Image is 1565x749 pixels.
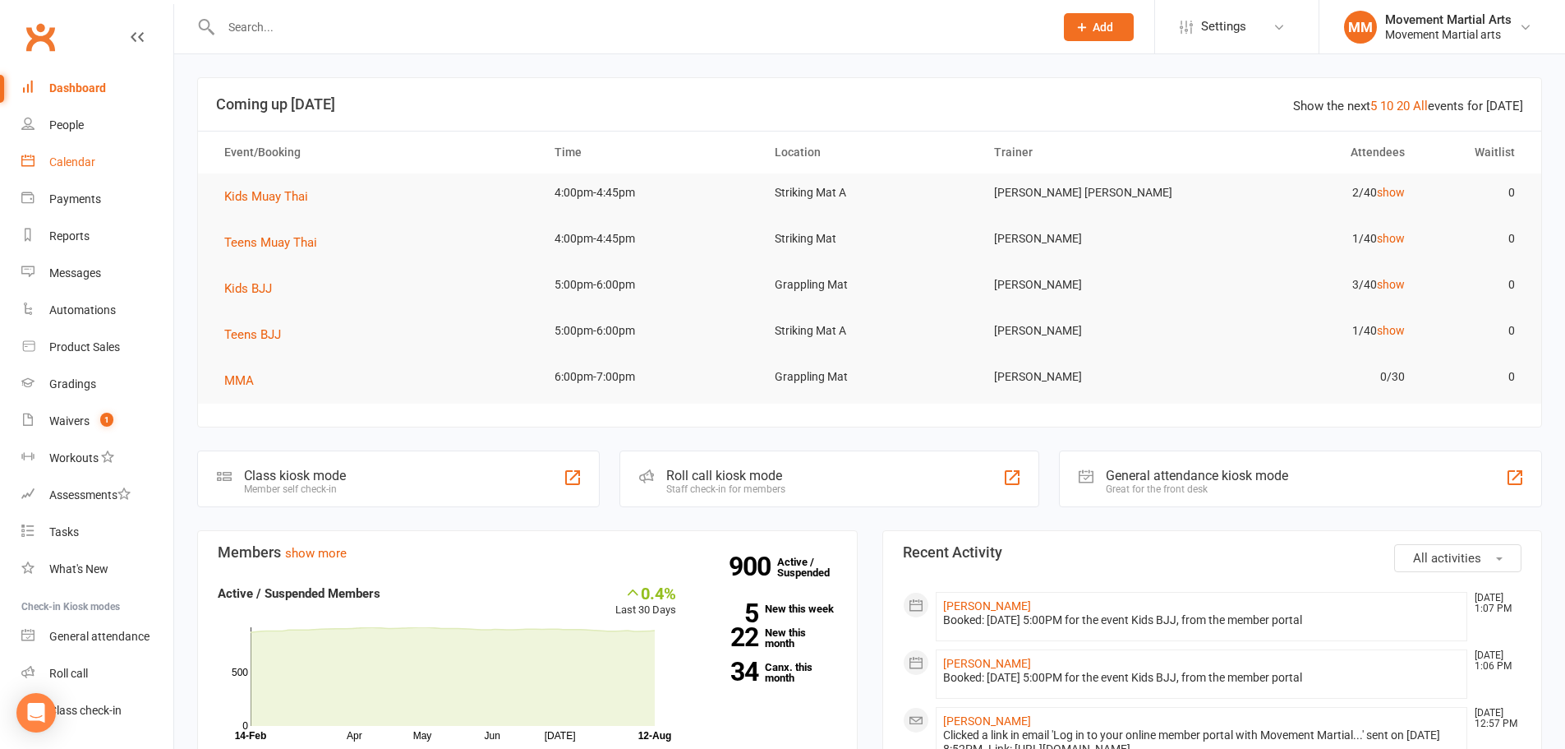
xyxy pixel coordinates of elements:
[224,325,292,344] button: Teens BJJ
[49,704,122,717] div: Class check-in
[1420,266,1530,304] td: 0
[1093,21,1113,34] span: Add
[979,358,1199,396] td: [PERSON_NAME]
[49,667,88,680] div: Roll call
[615,584,676,619] div: Last 30 Days
[979,312,1199,350] td: [PERSON_NAME]
[49,340,120,354] div: Product Sales
[943,671,1461,685] div: Booked: [DATE] 5:00PM for the event Kids BJJ, from the member portal
[1377,278,1405,291] a: show
[540,220,760,258] td: 4:00pm-4:45pm
[760,173,980,212] td: Striking Mat A
[760,220,980,258] td: Striking Mat
[224,281,272,296] span: Kids BJJ
[1199,132,1420,173] th: Attendees
[49,81,106,95] div: Dashboard
[701,601,758,626] strong: 5
[224,279,283,298] button: Kids BJJ
[21,403,173,440] a: Waivers 1
[1199,266,1420,304] td: 3/40
[21,218,173,255] a: Reports
[1199,312,1420,350] td: 1/40
[540,173,760,212] td: 4:00pm-4:45pm
[943,613,1461,627] div: Booked: [DATE] 5:00PM for the event Kids BJJ, from the member portal
[49,229,90,243] div: Reports
[21,366,173,403] a: Gradings
[615,584,676,602] div: 0.4%
[666,468,785,483] div: Roll call kiosk mode
[1377,232,1405,245] a: show
[979,173,1199,212] td: [PERSON_NAME] [PERSON_NAME]
[1377,324,1405,337] a: show
[1380,99,1393,113] a: 10
[1385,12,1512,27] div: Movement Martial Arts
[760,312,980,350] td: Striking Mat A
[701,662,837,683] a: 34Canx. this month
[701,627,837,649] a: 22New this month
[1397,99,1410,113] a: 20
[1413,99,1428,113] a: All
[218,544,837,561] h3: Members
[244,483,346,495] div: Member self check-in
[1420,220,1530,258] td: 0
[224,189,308,204] span: Kids Muay Thai
[224,233,329,252] button: Teens Muay Thai
[244,468,346,483] div: Class kiosk mode
[224,187,320,206] button: Kids Muay Thai
[21,144,173,181] a: Calendar
[666,483,785,495] div: Staff check-in for members
[1370,99,1377,113] a: 5
[21,329,173,366] a: Product Sales
[1466,650,1521,672] time: [DATE] 1:06 PM
[49,118,84,132] div: People
[49,192,101,206] div: Payments
[49,377,96,391] div: Gradings
[21,107,173,144] a: People
[21,292,173,329] a: Automations
[100,413,113,427] span: 1
[760,358,980,396] td: Grappling Mat
[21,440,173,477] a: Workouts
[1293,96,1523,116] div: Show the next events for [DATE]
[21,655,173,692] a: Roll call
[224,235,317,250] span: Teens Muay Thai
[701,659,758,684] strong: 34
[979,132,1199,173] th: Trainer
[49,562,108,576] div: What's New
[16,693,56,733] div: Open Intercom Messenger
[1420,132,1530,173] th: Waitlist
[729,554,777,579] strong: 900
[21,255,173,292] a: Messages
[21,692,173,729] a: Class kiosk mode
[701,603,837,614] a: 5New this week
[49,488,131,502] div: Assessments
[1420,358,1530,396] td: 0
[1420,173,1530,212] td: 0
[209,132,540,173] th: Event/Booking
[1199,358,1420,396] td: 0/30
[760,132,980,173] th: Location
[903,544,1522,561] h3: Recent Activity
[21,618,173,655] a: General attendance kiosk mode
[540,132,760,173] th: Time
[1385,27,1512,42] div: Movement Martial arts
[1106,468,1288,483] div: General attendance kiosk mode
[49,414,90,428] div: Waivers
[943,599,1031,613] a: [PERSON_NAME]
[777,544,849,590] a: 900Active / Suspended
[540,358,760,396] td: 6:00pm-7:00pm
[49,525,79,539] div: Tasks
[20,16,61,58] a: Clubworx
[701,625,758,650] strong: 22
[224,327,281,342] span: Teens BJJ
[21,477,173,514] a: Assessments
[49,303,116,317] div: Automations
[49,155,95,169] div: Calendar
[1106,483,1288,495] div: Great for the front desk
[1420,312,1530,350] td: 0
[979,266,1199,304] td: [PERSON_NAME]
[216,96,1523,113] h3: Coming up [DATE]
[21,181,173,218] a: Payments
[285,546,347,561] a: show more
[1466,708,1521,729] time: [DATE] 12:57 PM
